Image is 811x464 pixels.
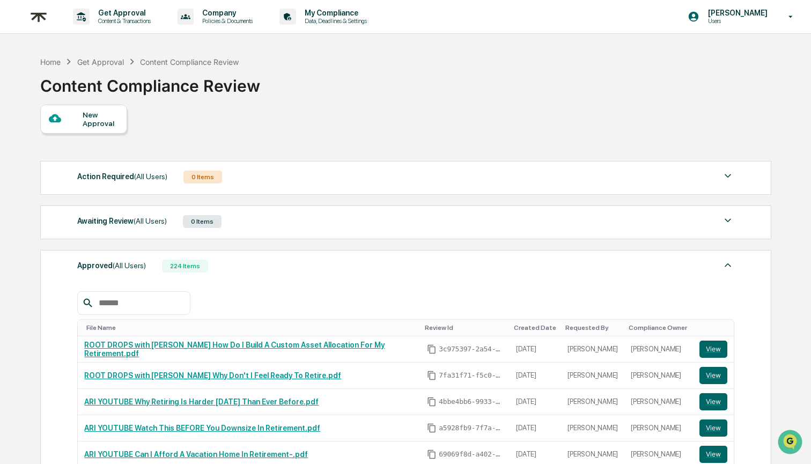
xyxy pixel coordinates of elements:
p: Get Approval [90,9,156,17]
td: [DATE] [510,363,561,389]
span: 69069f8d-a402-4113-8557-994f92640dd1 [439,450,503,459]
div: Approved [77,259,146,272]
button: View [699,446,727,463]
p: Company [194,9,258,17]
iframe: Open customer support [777,429,806,458]
td: [PERSON_NAME] [561,389,624,415]
td: [PERSON_NAME] [624,389,693,415]
img: logo [26,4,51,30]
a: 🔎Data Lookup [6,151,72,171]
div: Toggle SortBy [565,324,620,332]
div: 🖐️ [11,136,19,145]
img: caret [721,214,734,227]
div: Content Compliance Review [140,57,239,67]
img: caret [721,259,734,271]
div: Get Approval [77,57,124,67]
td: [PERSON_NAME] [561,363,624,389]
img: caret [721,170,734,182]
div: We're available if you need us! [36,93,136,101]
span: Pylon [107,182,130,190]
img: 1746055101610-c473b297-6a78-478c-a979-82029cc54cd1 [11,82,30,101]
td: [PERSON_NAME] [624,415,693,441]
div: Home [40,57,61,67]
a: ROOT DROPS with [PERSON_NAME] Why Don't I Feel Ready To Retire.pdf [84,371,341,380]
a: ARI YOUTUBE Can I Afford A Vacation Home In Retirement-.pdf [84,450,308,459]
div: Action Required [77,170,167,183]
span: (All Users) [113,261,146,270]
span: Preclearance [21,135,69,146]
a: 🖐️Preclearance [6,131,73,150]
td: [PERSON_NAME] [624,363,693,389]
p: Users [699,17,773,25]
a: 🗄️Attestations [73,131,137,150]
p: Policies & Documents [194,17,258,25]
td: [PERSON_NAME] [561,415,624,441]
button: Start new chat [182,85,195,98]
button: View [699,419,727,437]
div: 0 Items [183,215,222,228]
span: 7fa31f71-f5c0-4263-b309-c9805940ac98 [439,371,503,380]
div: 🔎 [11,157,19,165]
a: ARI YOUTUBE Watch This BEFORE You Downsize In Retirement.pdf [84,424,320,432]
span: a5928fb9-7f7a-43f8-8ede-fc3d90dd6947 [439,424,503,432]
a: ARI YOUTUBE Why Retiring Is Harder [DATE] Than Ever Before.pdf [84,397,319,406]
span: (All Users) [134,217,167,225]
p: My Compliance [296,9,372,17]
div: 0 Items [183,171,222,183]
div: 224 Items [162,260,208,272]
a: Powered byPylon [76,181,130,190]
td: [DATE] [510,389,561,415]
div: 🗄️ [78,136,86,145]
div: Start new chat [36,82,176,93]
div: Toggle SortBy [86,324,416,332]
td: [PERSON_NAME] [624,336,693,363]
div: Content Compliance Review [40,68,260,95]
button: View [699,341,727,358]
div: Toggle SortBy [702,324,729,332]
span: Copy Id [427,344,437,354]
p: Data, Deadlines & Settings [296,17,372,25]
input: Clear [28,49,177,60]
span: Copy Id [427,423,437,433]
span: 3c975397-2a54-4a37-92d2-98b9d436daf0 [439,345,503,353]
span: Copy Id [427,450,437,459]
span: 4bbe4bb6-9933-4018-8fd1-99c868c061d5 [439,397,503,406]
div: Toggle SortBy [629,324,689,332]
p: Content & Transactions [90,17,156,25]
span: Copy Id [427,397,437,407]
td: [PERSON_NAME] [561,336,624,363]
span: (All Users) [134,172,167,181]
button: View [699,393,727,410]
div: Awaiting Review [77,214,167,228]
span: Attestations [89,135,133,146]
a: ROOT DROPS with [PERSON_NAME] How Do I Build A Custom Asset Allocation For My Retirement.pdf [84,341,385,358]
div: New Approval [83,111,119,128]
td: [DATE] [510,415,561,441]
p: How can we help? [11,23,195,40]
div: Toggle SortBy [425,324,505,332]
div: Toggle SortBy [514,324,557,332]
button: View [699,367,727,384]
span: Data Lookup [21,156,68,166]
td: [DATE] [510,336,561,363]
p: [PERSON_NAME] [699,9,773,17]
span: Copy Id [427,371,437,380]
